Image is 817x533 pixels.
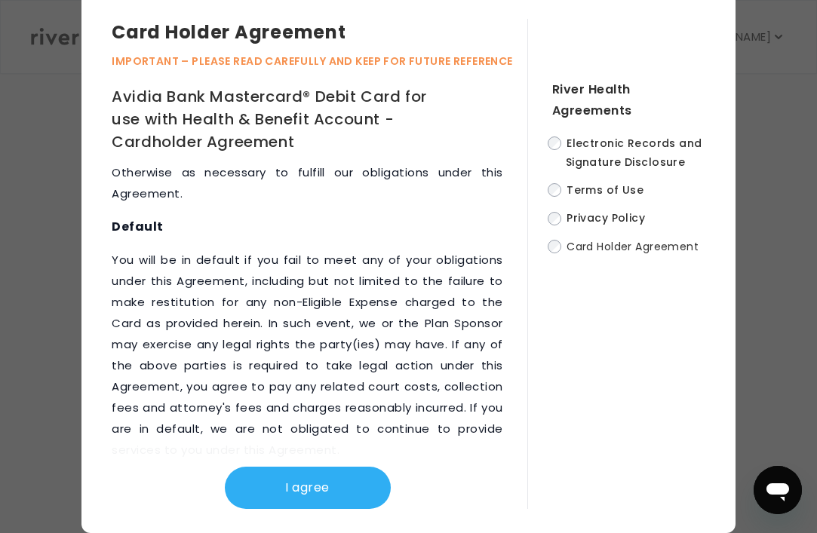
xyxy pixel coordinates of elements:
p: IMPORTANT – PLEASE READ CAREFULLY AND KEEP FOR FUTURE REFERENCE [112,52,527,70]
h4: River Health Agreements [552,79,705,121]
span: Privacy Policy [567,211,645,226]
span: Electronic Records and Signature Disclosure [566,136,702,170]
button: I agree [225,467,391,509]
p: You will be in default if you fail to meet any of your obligations under this Agreement, includin... [112,250,502,461]
iframe: Button to launch messaging window [754,466,802,514]
h3: Card Holder Agreement [112,19,527,46]
h3: Default [112,216,502,237]
span: Terms of Use [567,182,643,198]
h1: Avidia Bank Mastercard® Debit Card for use with Health & Benefit Account - Cardholder Agreement [112,85,444,153]
span: Card Holder Agreement [567,239,699,254]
